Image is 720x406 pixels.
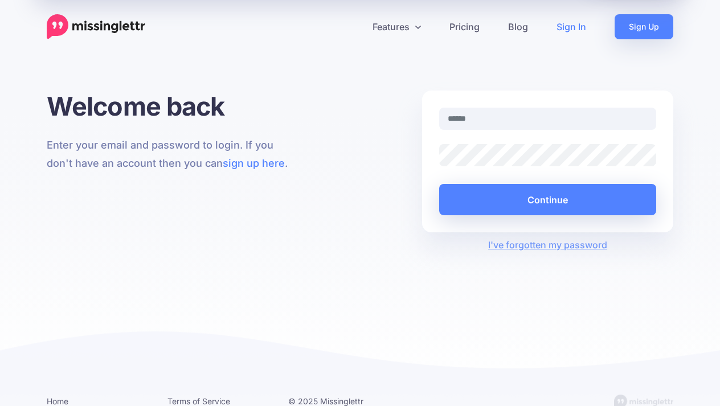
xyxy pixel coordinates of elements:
[439,184,656,215] button: Continue
[47,396,68,406] a: Home
[358,14,435,39] a: Features
[167,396,230,406] a: Terms of Service
[435,14,494,39] a: Pricing
[494,14,542,39] a: Blog
[615,14,673,39] a: Sign Up
[223,157,285,169] a: sign up here
[47,136,298,173] p: Enter your email and password to login. If you don't have an account then you can .
[47,91,298,122] h1: Welcome back
[542,14,600,39] a: Sign In
[488,239,607,251] a: I've forgotten my password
